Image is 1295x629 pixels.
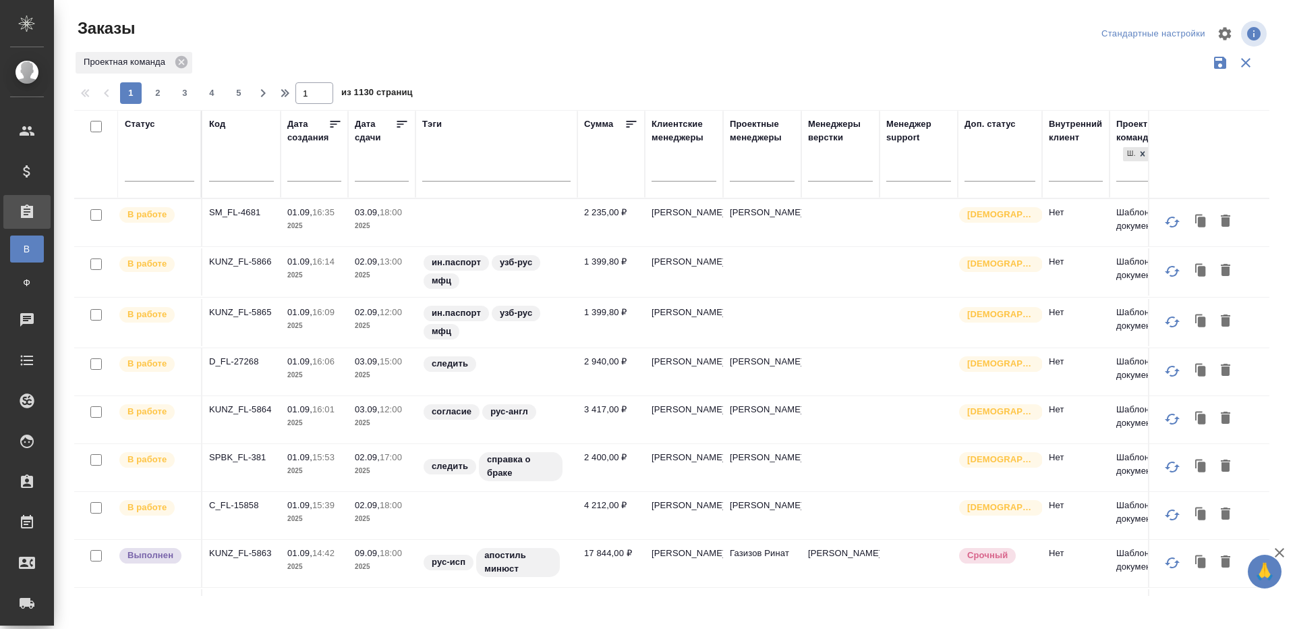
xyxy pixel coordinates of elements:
p: В работе [127,308,167,321]
p: Срочный [967,549,1008,562]
button: Удалить [1214,258,1237,284]
p: 15:53 [312,452,335,462]
p: [DEMOGRAPHIC_DATA] [967,308,1035,321]
td: [PERSON_NAME] [723,199,801,246]
p: следить [432,460,468,473]
p: 01.09, [287,256,312,267]
p: KUNZ_FL-5864 [209,403,274,416]
div: Код [209,117,225,131]
p: 01.09, [287,452,312,462]
button: Обновить [1156,306,1188,338]
p: [DEMOGRAPHIC_DATA] [967,208,1035,221]
p: 15:39 [312,500,335,510]
button: 🙏 [1248,555,1282,589]
p: SM_FL-4681 [209,206,274,219]
button: Клонировать [1188,454,1214,480]
div: Выставляется автоматически для первых 3 заказов нового контактного лица. Особое внимание [958,403,1035,421]
p: 02.09, [355,500,380,510]
p: согласие [432,405,471,418]
span: Заказы [74,18,135,39]
td: 1 399,80 ₽ [577,248,645,296]
span: из 1130 страниц [341,84,413,104]
button: Обновить [1156,403,1188,435]
button: Сохранить фильтры [1207,50,1233,76]
button: Клонировать [1188,502,1214,528]
p: 12:00 [380,404,402,414]
div: согласие, рус-англ [422,403,571,421]
div: Дата создания [287,117,328,144]
p: Нет [1049,206,1103,219]
span: 3 [174,86,196,100]
p: 17:00 [380,452,402,462]
div: Доп. статус [965,117,1016,131]
p: KUNZ_FL-5865 [209,306,274,319]
p: 2025 [287,416,341,430]
div: Выставляется автоматически для первых 3 заказов нового контактного лица. Особое внимание [958,355,1035,373]
p: 16:14 [312,256,335,267]
p: 16:06 [312,356,335,366]
p: 2025 [355,512,409,526]
div: Выставляет ПМ после принятия заказа от КМа [118,596,194,614]
button: Сбросить фильтры [1233,50,1259,76]
div: следить [422,355,571,373]
p: 2025 [355,219,409,233]
p: следить [432,357,468,371]
td: 1 399,80 ₽ [577,299,645,346]
p: [DEMOGRAPHIC_DATA] [967,501,1035,514]
button: Удалить [1214,454,1237,480]
td: Газизов Ринат [723,540,801,587]
button: Обновить [1156,355,1188,387]
p: Нет [1049,547,1103,560]
p: 14:42 [312,548,335,558]
p: 16:09 [312,307,335,317]
p: 2025 [355,416,409,430]
p: 2025 [287,368,341,382]
p: 2025 [355,319,409,333]
button: Удалить [1214,358,1237,384]
td: [PERSON_NAME] [645,444,723,491]
p: 02.09, [355,256,380,267]
p: 16:01 [312,404,335,414]
div: Выставляется автоматически, если на указанный объем услуг необходимо больше времени в стандартном... [958,547,1035,565]
p: 2025 [287,560,341,574]
p: 03.09, [355,207,380,217]
p: В работе [127,208,167,221]
button: Клонировать [1188,209,1214,235]
div: Выставляется автоматически для первых 3 заказов нового контактного лица. Особое внимание [958,306,1035,324]
p: справка о браке [487,453,554,480]
p: 01.09, [287,307,312,317]
p: Нет [1049,451,1103,464]
span: 2 [147,86,169,100]
div: Выставляет ПМ после сдачи и проведения начислений. Последний этап для ПМа [118,547,194,565]
div: Проектная команда [1116,117,1181,144]
button: Удалить [1214,406,1237,432]
p: 01.09, [287,356,312,366]
p: KUNZ_FL-5863 [209,547,274,560]
p: [DEMOGRAPHIC_DATA] [967,357,1035,371]
button: Клонировать [1188,258,1214,284]
p: KUNZ_FL-5862 [209,596,274,609]
div: Выставляет ПМ после принятия заказа от КМа [118,403,194,421]
button: 3 [174,82,196,104]
button: 2 [147,82,169,104]
td: 2 940,00 ₽ [577,348,645,395]
td: Шаблонные документы [1110,248,1188,296]
button: Обновить [1156,206,1188,238]
span: Посмотреть информацию [1241,21,1269,47]
td: [PERSON_NAME] [723,444,801,491]
span: Ф [17,276,37,290]
p: 03.09, [355,404,380,414]
p: 2025 [287,512,341,526]
p: мфц [432,325,451,338]
td: 3 417,00 ₽ [577,396,645,443]
div: Выставляет ПМ после принятия заказа от КМа [118,306,194,324]
p: SPBK_FL-381 [209,451,274,464]
button: Клонировать [1188,358,1214,384]
div: Выставляет ПМ после принятия заказа от КМа [118,255,194,273]
p: апостиль минюст [484,549,552,576]
div: Статус [125,117,155,131]
p: 2025 [355,464,409,478]
td: [PERSON_NAME] [645,248,723,296]
p: 15:00 [380,356,402,366]
p: мфц [432,274,451,288]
